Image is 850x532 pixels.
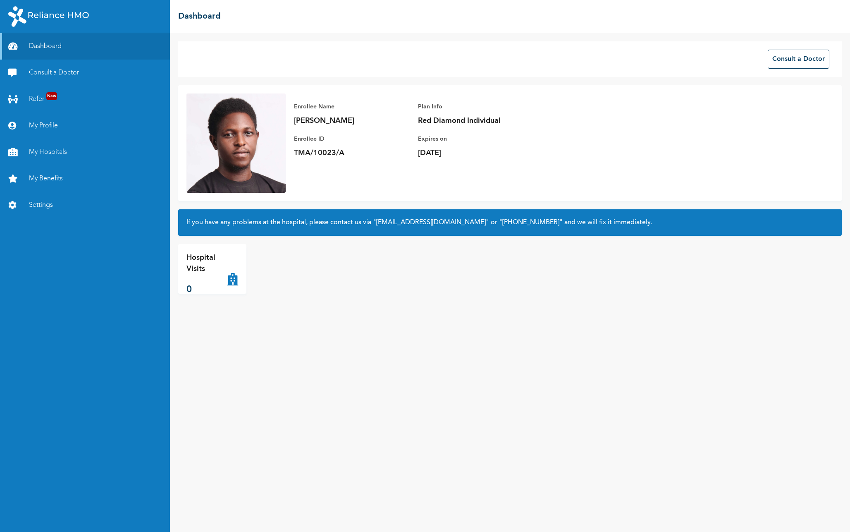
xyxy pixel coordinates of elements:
a: "[PHONE_NUMBER]" [499,219,563,226]
p: Red Diamond Individual [418,116,534,126]
p: TMA/10023/A [294,148,410,158]
p: Enrollee ID [294,134,410,144]
span: New [46,92,57,100]
button: Consult a Doctor [768,50,829,69]
img: Enrollee [186,93,286,193]
a: "[EMAIL_ADDRESS][DOMAIN_NAME]" [373,219,489,226]
p: Plan Info [418,102,534,112]
h2: If you have any problems at the hospital, please contact us via or and we will fix it immediately. [186,218,833,228]
p: [PERSON_NAME] [294,116,410,126]
h2: Dashboard [178,10,221,23]
p: Expires on [418,134,534,144]
p: 0 [186,283,227,297]
p: Enrollee Name [294,102,410,112]
p: [DATE] [418,148,534,158]
img: RelianceHMO's Logo [8,6,89,27]
p: Hospital Visits [186,252,227,275]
